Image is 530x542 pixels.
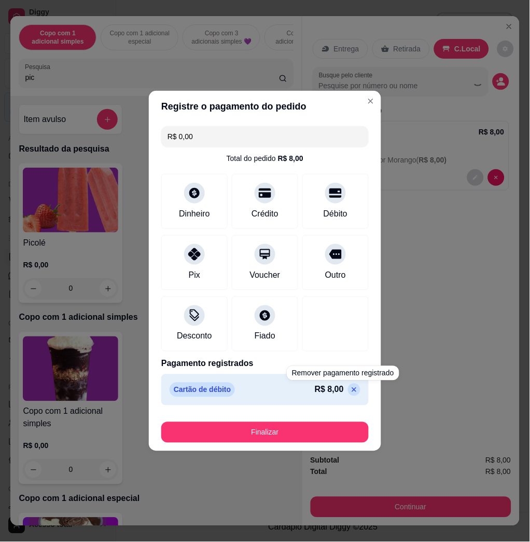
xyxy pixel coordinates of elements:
p: Pagamento registrados [161,358,369,370]
p: Cartão de débito [170,383,235,397]
div: R$ 8,00 [278,153,303,164]
div: Dinheiro [179,208,210,220]
div: Total do pedido [227,153,303,164]
button: Finalizar [161,422,369,443]
div: Fiado [255,330,275,343]
div: Remover pagamento registrado [287,366,399,381]
button: Close [362,93,379,110]
div: Débito [324,208,347,220]
header: Registre o pagamento do pedido [149,91,381,122]
div: Pix [189,269,200,281]
div: Desconto [177,330,212,343]
div: Crédito [252,208,278,220]
div: Outro [325,269,346,281]
div: Voucher [250,269,281,281]
input: Ex.: hambúrguer de cordeiro [168,126,362,147]
p: R$ 8,00 [315,384,344,396]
